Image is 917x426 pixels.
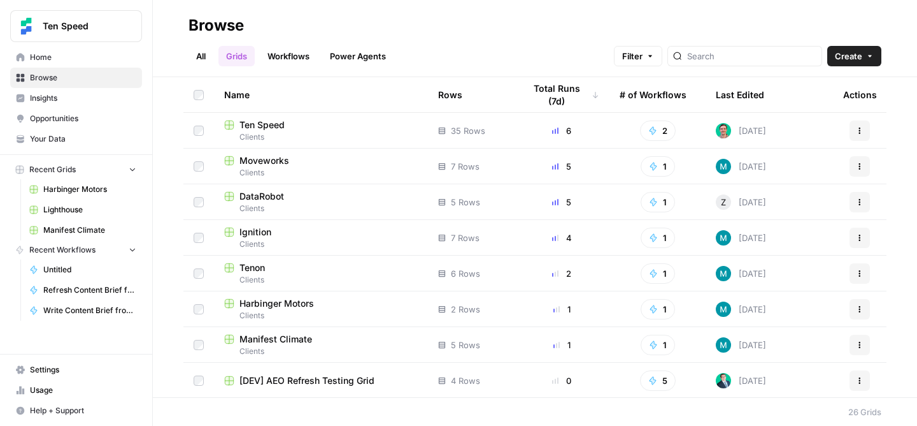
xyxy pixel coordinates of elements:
[224,261,418,286] a: TenonClients
[620,77,686,112] div: # of Workflows
[614,46,662,66] button: Filter
[224,239,418,250] span: Clients
[224,274,418,286] span: Clients
[10,360,142,380] a: Settings
[716,266,766,281] div: [DATE]
[524,339,599,351] div: 1
[43,305,136,316] span: Write Content Brief from Keyword [DEV]
[641,335,675,355] button: 1
[716,159,766,174] div: [DATE]
[641,192,675,212] button: 1
[641,263,675,284] button: 1
[451,160,480,173] span: 7 Rows
[716,123,731,138] img: 1eahkienco7l9xb1thyc3hpt8xf6
[224,131,418,143] span: Clients
[451,267,480,280] span: 6 Rows
[10,129,142,149] a: Your Data
[224,374,418,387] a: [DEV] AEO Refresh Testing Grid
[10,108,142,129] a: Opportunities
[721,196,726,209] span: Z
[716,230,731,246] img: 9k9gt13slxq95qn7lcfsj5lxmi7v
[239,190,284,203] span: DataRobot
[10,240,142,260] button: Recent Workflows
[224,190,418,214] a: DataRobotClients
[716,337,731,353] img: 9k9gt13slxq95qn7lcfsj5lxmi7v
[716,123,766,138] div: [DATE]
[687,50,816,62] input: Search
[438,77,462,112] div: Rows
[10,68,142,88] a: Browse
[716,77,764,112] div: Last Edited
[716,266,731,281] img: 9k9gt13slxq95qn7lcfsj5lxmi7v
[640,121,676,141] button: 2
[30,92,136,104] span: Insights
[716,159,731,174] img: 9k9gt13slxq95qn7lcfsj5lxmi7v
[843,77,877,112] div: Actions
[24,300,142,321] a: Write Content Brief from Keyword [DEV]
[239,119,285,131] span: Ten Speed
[322,46,394,66] a: Power Agents
[10,88,142,108] a: Insights
[524,160,599,173] div: 5
[224,77,418,112] div: Name
[224,119,418,143] a: Ten SpeedClients
[641,228,675,248] button: 1
[10,47,142,68] a: Home
[239,374,374,387] span: [DEV] AEO Refresh Testing Grid
[10,380,142,400] a: Usage
[239,297,314,310] span: Harbinger Motors
[43,20,120,33] span: Ten Speed
[239,154,289,167] span: Moveworks
[10,160,142,179] button: Recent Grids
[524,231,599,244] div: 4
[43,284,136,296] span: Refresh Content Brief from Keyword [DEV]
[716,230,766,246] div: [DATE]
[239,226,271,239] span: Ignition
[43,204,136,216] span: Lighthouse
[524,196,599,209] div: 5
[224,154,418,179] a: MoveworksClients
[30,113,136,124] span: Opportunities
[239,333,312,346] span: Manifest Climate
[24,179,142,200] a: Harbinger Motors
[30,405,136,416] span: Help + Support
[24,220,142,240] a: Manifest Climate
[224,226,418,250] a: IgnitionClients
[15,15,38,38] img: Ten Speed Logo
[30,364,136,376] span: Settings
[622,50,643,62] span: Filter
[224,297,418,321] a: Harbinger MotorsClients
[188,46,213,66] a: All
[524,374,599,387] div: 0
[224,346,418,357] span: Clients
[30,52,136,63] span: Home
[716,195,766,210] div: [DATE]
[224,203,418,214] span: Clients
[43,264,136,275] span: Untitled
[641,299,675,319] button: 1
[224,310,418,321] span: Clients
[451,196,480,209] span: 5 Rows
[524,77,599,112] div: Total Runs (7d)
[524,303,599,316] div: 1
[716,302,731,317] img: 9k9gt13slxq95qn7lcfsj5lxmi7v
[30,385,136,396] span: Usage
[451,303,480,316] span: 2 Rows
[24,280,142,300] a: Refresh Content Brief from Keyword [DEV]
[451,124,485,137] span: 35 Rows
[30,133,136,145] span: Your Data
[30,72,136,84] span: Browse
[24,200,142,220] a: Lighthouse
[716,373,731,388] img: loq7q7lwz012dtl6ci9jrncps3v6
[835,50,862,62] span: Create
[29,244,96,256] span: Recent Workflows
[24,260,142,280] a: Untitled
[29,164,76,175] span: Recent Grids
[224,167,418,179] span: Clients
[10,10,142,42] button: Workspace: Ten Speed
[43,224,136,236] span: Manifest Climate
[848,406,881,418] div: 26 Grids
[451,231,480,244] span: 7 Rows
[640,371,676,391] button: 5
[716,373,766,388] div: [DATE]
